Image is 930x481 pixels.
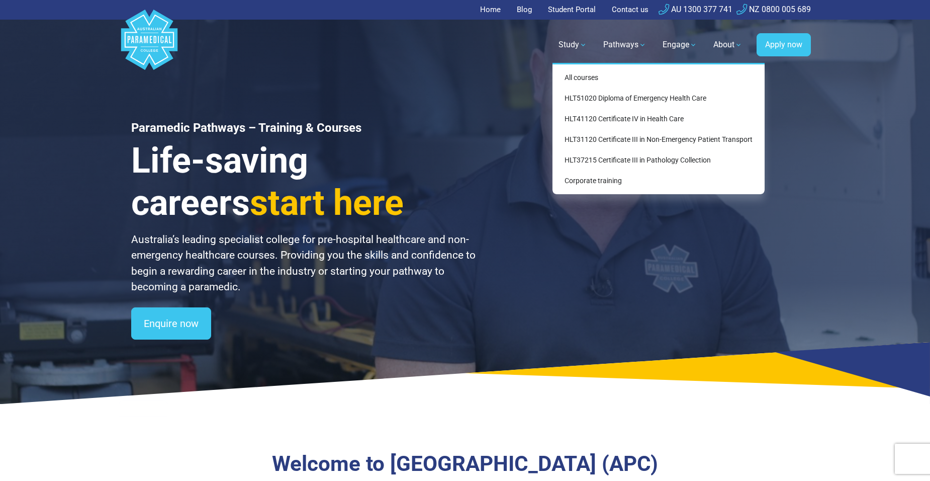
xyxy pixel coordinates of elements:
div: Study [552,63,765,194]
a: Pathways [597,31,653,59]
p: Australia’s leading specialist college for pre-hospital healthcare and non-emergency healthcare c... [131,232,477,295]
h3: Welcome to [GEOGRAPHIC_DATA] (APC) [176,451,754,477]
a: AU 1300 377 741 [659,5,732,14]
a: About [707,31,749,59]
a: HLT37215 Certificate III in Pathology Collection [556,151,761,170]
h1: Paramedic Pathways – Training & Courses [131,121,477,135]
a: Study [552,31,593,59]
a: All courses [556,68,761,87]
h3: Life-saving careers [131,139,477,224]
a: Apply now [757,33,811,56]
a: Australian Paramedical College [119,20,179,70]
a: Engage [657,31,703,59]
a: NZ 0800 005 689 [736,5,811,14]
a: Corporate training [556,172,761,190]
a: HLT41120 Certificate IV in Health Care [556,110,761,128]
a: HLT31120 Certificate III in Non-Emergency Patient Transport [556,130,761,149]
a: HLT51020 Diploma of Emergency Health Care [556,89,761,108]
span: start here [250,182,404,223]
a: Enquire now [131,307,211,340]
